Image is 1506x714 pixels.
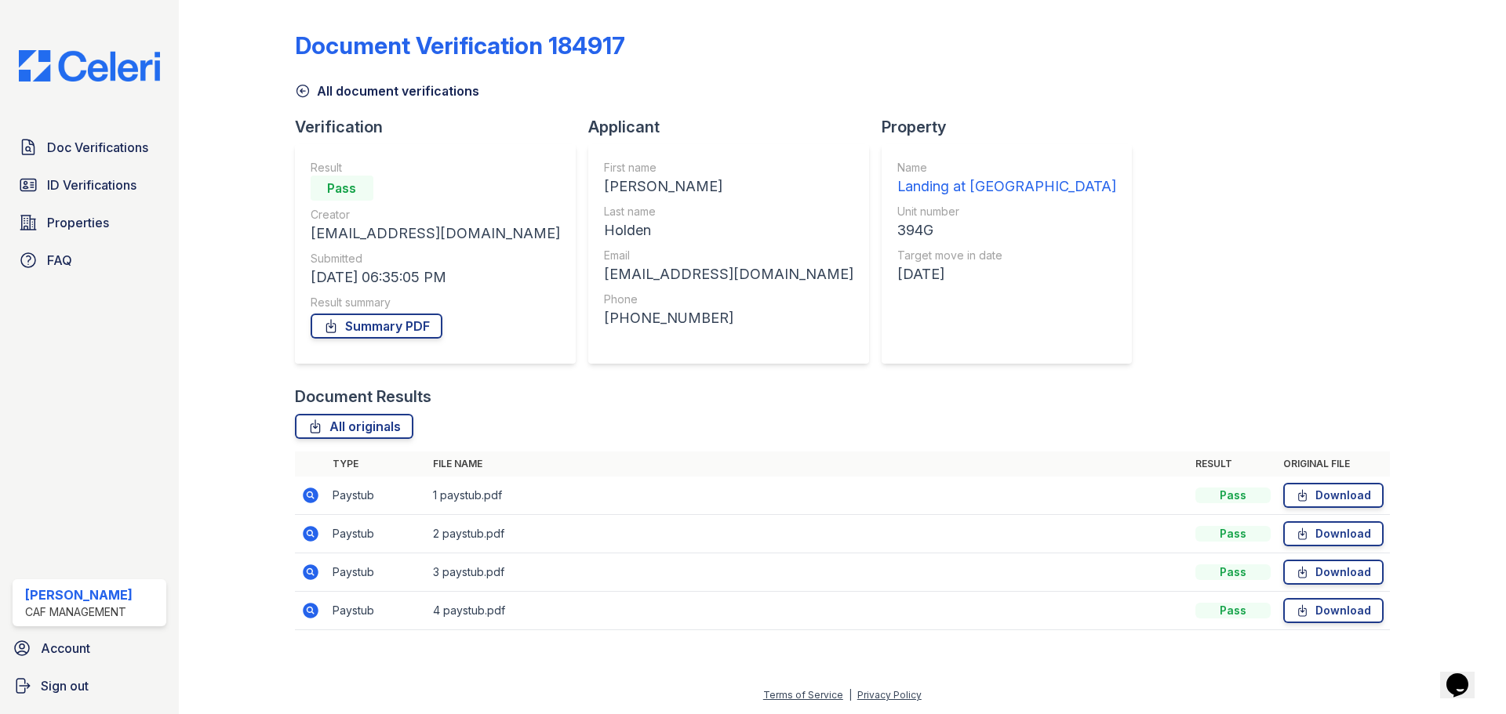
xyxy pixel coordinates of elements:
[1195,603,1271,618] div: Pass
[1283,483,1384,508] a: Download
[311,207,560,223] div: Creator
[604,176,853,198] div: [PERSON_NAME]
[295,386,431,408] div: Document Results
[1277,451,1390,477] th: Original file
[47,213,109,232] span: Properties
[897,204,1116,219] div: Unit number
[13,245,166,276] a: FAQ
[311,251,560,266] div: Submitted
[47,251,72,270] span: FAQ
[6,670,173,701] a: Sign out
[1440,651,1490,698] iframe: chat widget
[604,219,853,241] div: Holden
[295,116,588,138] div: Verification
[427,553,1189,592] td: 3 paystub.pdf
[427,477,1189,515] td: 1 paystub.pdf
[1283,521,1384,546] a: Download
[295,414,413,439] a: All originals
[311,160,560,176] div: Result
[6,50,173,82] img: CE_Logo_Blue-a8612792a0a2168367f1c8372b55b34899dd931a85d93a1a3d3e32e68fde9ad4.png
[47,138,148,157] span: Doc Verifications
[25,604,133,620] div: CAF Management
[897,176,1116,198] div: Landing at [GEOGRAPHIC_DATA]
[326,553,427,592] td: Paystub
[588,116,882,138] div: Applicant
[326,515,427,553] td: Paystub
[1189,451,1277,477] th: Result
[897,160,1116,198] a: Name Landing at [GEOGRAPHIC_DATA]
[326,451,427,477] th: Type
[295,31,625,60] div: Document Verification 184917
[427,515,1189,553] td: 2 paystub.pdf
[897,219,1116,241] div: 394G
[41,639,90,658] span: Account
[897,160,1116,176] div: Name
[13,132,166,163] a: Doc Verifications
[427,451,1189,477] th: File name
[604,263,853,285] div: [EMAIL_ADDRESS][DOMAIN_NAME]
[763,689,843,701] a: Terms of Service
[849,689,852,701] div: |
[326,592,427,630] td: Paystub
[295,82,479,100] a: All document verifications
[311,266,560,288] div: [DATE] 06:35:05 PM
[311,176,373,201] div: Pass
[47,176,136,194] span: ID Verifications
[604,292,853,307] div: Phone
[1195,564,1271,580] div: Pass
[6,632,173,664] a: Account
[25,585,133,604] div: [PERSON_NAME]
[1283,560,1384,585] a: Download
[897,263,1116,285] div: [DATE]
[897,248,1116,263] div: Target move in date
[1195,526,1271,542] div: Pass
[857,689,922,701] a: Privacy Policy
[326,477,427,515] td: Paystub
[311,314,442,339] a: Summary PDF
[427,592,1189,630] td: 4 paystub.pdf
[882,116,1144,138] div: Property
[604,307,853,329] div: [PHONE_NUMBER]
[1283,598,1384,623] a: Download
[13,207,166,238] a: Properties
[13,169,166,201] a: ID Verifications
[41,676,89,695] span: Sign out
[604,248,853,263] div: Email
[604,204,853,219] div: Last name
[1195,487,1271,503] div: Pass
[311,295,560,310] div: Result summary
[311,223,560,245] div: [EMAIL_ADDRESS][DOMAIN_NAME]
[604,160,853,176] div: First name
